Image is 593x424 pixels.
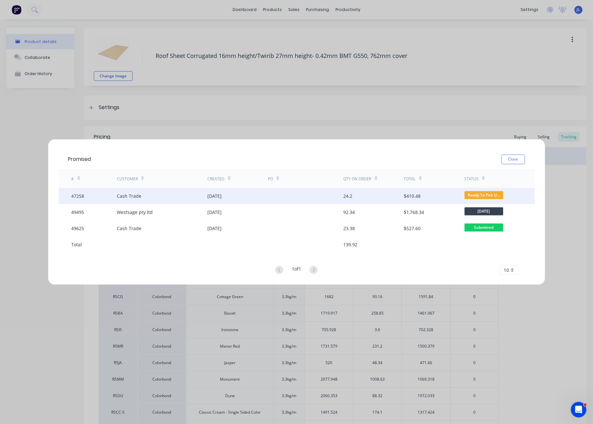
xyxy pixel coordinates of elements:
div: Total [71,241,82,248]
div: 47258 [71,193,84,199]
div: 139.92 [344,241,358,248]
div: Cash Trade [117,225,141,232]
div: Qty on order [344,176,371,182]
div: 49625 [71,225,84,232]
div: Promised [68,156,91,163]
div: [DATE] [207,225,222,232]
div: PO [268,176,273,182]
div: Westsage pty ltd [117,209,153,216]
div: [DATE] [207,193,222,199]
div: $1,768.34 [404,209,424,216]
div: [DATE] [207,209,222,216]
iframe: Intercom live chat [571,402,587,418]
span: [DATE] [465,207,503,215]
span: 10 [504,267,509,274]
span: Ready To Pick U... [465,191,503,199]
div: Created [207,176,225,182]
div: # [71,176,74,182]
div: 24.2 [344,193,353,199]
div: Total [404,176,416,182]
div: 49495 [71,209,84,216]
div: 92.34 [344,209,355,216]
div: Status [465,176,479,182]
button: Close [501,155,525,164]
div: $527.60 [404,225,421,232]
div: $410.48 [404,193,421,199]
div: 23.38 [344,225,355,232]
div: Customer [117,176,138,182]
span: Submitted [465,223,503,231]
div: 1 of 1 [292,266,301,275]
div: Cash Trade [117,193,141,199]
